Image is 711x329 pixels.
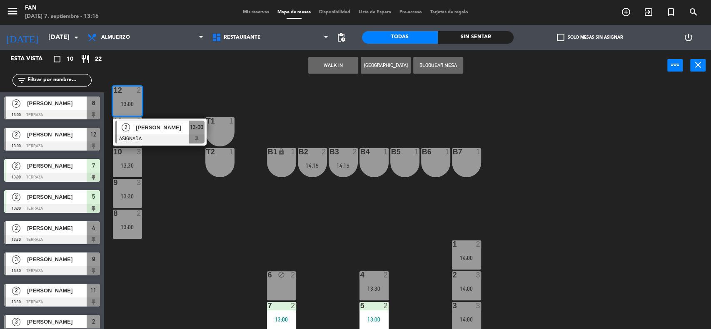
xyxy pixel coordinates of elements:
[67,54,73,64] span: 10
[92,98,95,108] span: 8
[644,7,654,17] i: exit_to_app
[352,148,357,156] div: 2
[113,101,142,107] div: 13:00
[27,193,87,201] span: [PERSON_NAME]
[693,60,703,70] i: close
[25,12,99,21] div: [DATE] 7. septiembre - 13:16
[92,317,95,327] span: 2
[666,7,676,17] i: turned_in_not
[414,148,419,156] div: 1
[122,123,130,131] span: 2
[27,286,87,295] span: [PERSON_NAME]
[308,57,358,74] button: WALK IN
[101,35,130,40] span: Almuerzo
[329,163,358,168] div: 14:15
[273,10,315,15] span: Mapa de mesas
[90,285,96,295] span: 11
[113,193,142,199] div: 13:30
[92,192,95,202] span: 5
[6,5,19,17] i: menu
[360,148,361,156] div: B4
[267,317,296,322] div: 13:00
[360,271,361,279] div: 4
[621,7,631,17] i: add_circle_outline
[329,148,330,156] div: B3
[17,75,27,85] i: filter_list
[12,193,20,201] span: 2
[90,129,96,139] span: 12
[113,224,142,230] div: 13:00
[476,271,481,279] div: 3
[206,148,207,156] div: T2
[229,148,234,156] div: 1
[452,255,481,261] div: 14:00
[137,148,142,156] div: 3
[136,123,189,132] span: [PERSON_NAME]
[667,59,683,72] button: power_input
[12,255,20,264] span: 3
[52,54,62,64] i: crop_square
[137,210,142,217] div: 2
[445,148,450,156] div: 1
[556,34,622,41] label: Solo mesas sin asignar
[224,35,261,40] span: Restaurante
[361,57,411,74] button: [GEOGRAPHIC_DATA]
[229,117,234,125] div: 1
[239,10,273,15] span: Mis reservas
[689,7,699,17] i: search
[27,161,87,170] span: [PERSON_NAME]
[137,87,142,94] div: 2
[27,317,87,326] span: [PERSON_NAME]
[438,31,514,44] div: Sin sentar
[413,57,463,74] button: Bloquear Mesa
[291,148,296,156] div: 1
[336,32,346,42] span: pending_actions
[27,76,91,85] input: Filtrar por nombre...
[27,224,87,233] span: [PERSON_NAME]
[690,59,706,72] button: close
[395,10,426,15] span: Pre-acceso
[476,148,481,156] div: 1
[25,4,99,12] div: Fan
[354,10,395,15] span: Lista de Espera
[206,117,207,125] div: T1
[190,122,203,132] span: 13:00
[298,163,327,168] div: 14:15
[278,271,285,278] i: block
[92,161,95,171] span: 7
[556,34,564,41] span: check_box_outline_blank
[4,54,60,64] div: Esta vista
[71,32,81,42] i: arrow_drop_down
[322,148,327,156] div: 2
[670,60,680,70] i: power_input
[278,148,285,155] i: lock
[27,99,87,108] span: [PERSON_NAME]
[383,302,388,309] div: 2
[359,317,389,322] div: 13:00
[291,302,296,309] div: 2
[12,99,20,108] span: 2
[137,179,142,186] div: 3
[476,302,481,309] div: 3
[12,318,20,326] span: 3
[27,255,87,264] span: [PERSON_NAME]
[6,5,19,20] button: menu
[80,54,90,64] i: restaurant
[291,271,296,279] div: 2
[95,54,102,64] span: 22
[92,223,95,233] span: 4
